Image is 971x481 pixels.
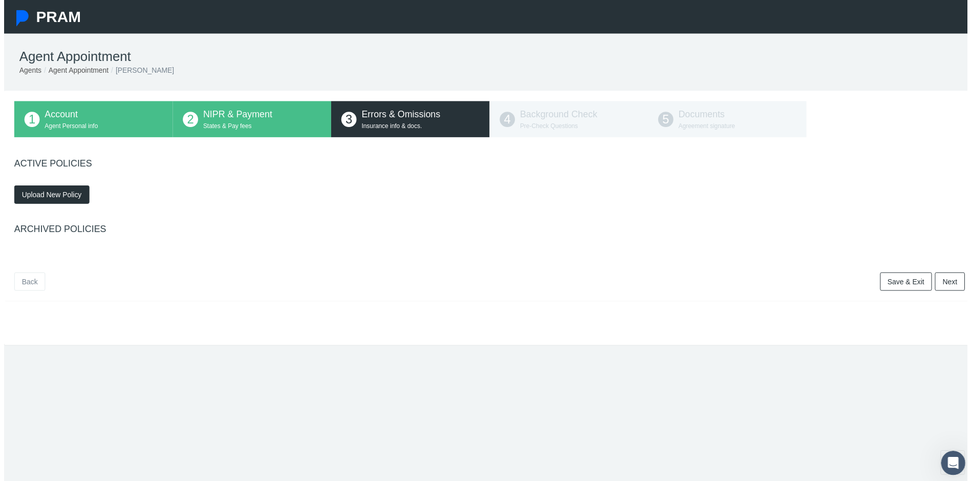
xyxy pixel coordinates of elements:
span: 3 [340,113,355,128]
span: 1 [20,113,36,128]
span: Upload New Policy [18,192,78,200]
li: Agents [15,65,38,76]
span: Account [41,110,74,120]
span: 2 [180,113,196,128]
span: NIPR & Payment [201,110,270,120]
a: Next [938,275,968,293]
h1: Agent Appointment [15,49,963,65]
h4: ACTIVE POLICIES [10,160,968,171]
p: Insurance info & docs. [360,122,479,132]
span: Errors & Omissions [360,110,440,120]
button: Upload New Policy [10,187,86,205]
p: Agent Personal info [41,122,160,132]
a: Save & Exit [883,275,935,293]
a: Back [10,275,41,293]
li: [PERSON_NAME] [105,65,171,76]
h4: ARCHIVED POLICIES [10,226,968,237]
span: PRAM [32,8,77,25]
iframe: Intercom live chat [944,454,969,479]
p: States & Pay fees [201,122,319,132]
img: Pram Partner [10,10,27,27]
li: Agent Appointment [38,65,105,76]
